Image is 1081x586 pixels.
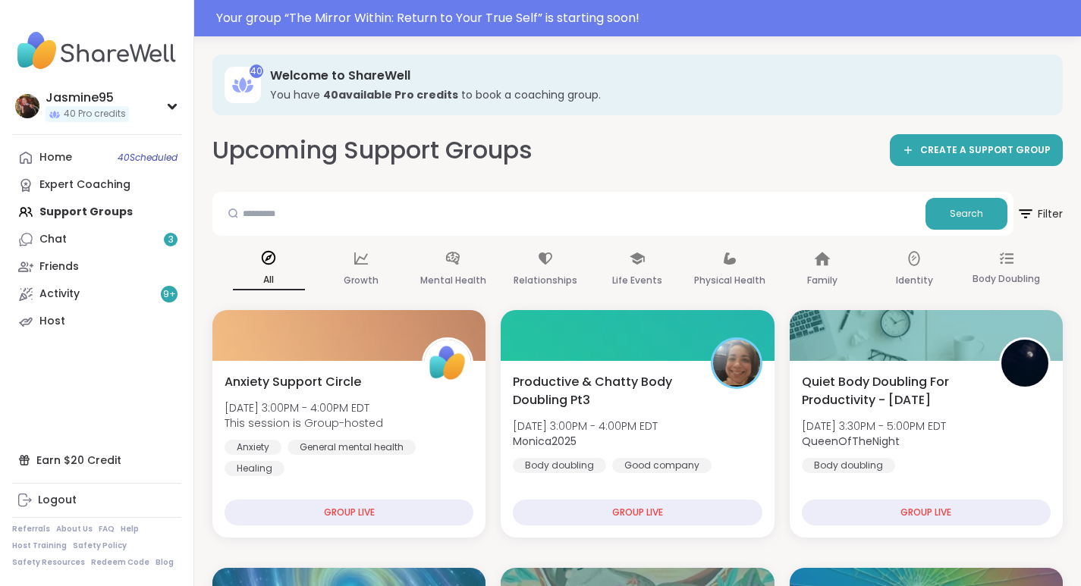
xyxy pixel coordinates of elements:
div: Chat [39,232,67,247]
div: Friends [39,259,79,274]
h3: You have to book a coaching group. [270,87,1042,102]
p: Life Events [612,271,662,290]
div: Your group “ The Mirror Within: Return to Your True Self ” is starting soon! [216,9,1072,27]
span: Quiet Body Doubling For Productivity - [DATE] [802,373,982,409]
span: [DATE] 3:30PM - 5:00PM EDT [802,418,946,434]
span: [DATE] 3:00PM - 4:00PM EDT [513,418,658,434]
div: General mental health [288,440,416,455]
a: Help [121,524,139,534]
span: Search [950,207,983,221]
a: Host [12,308,181,335]
b: Monica2025 [513,434,577,449]
p: All [233,271,305,290]
p: Physical Health [694,271,765,290]
div: Good company [612,458,712,473]
div: Jasmine95 [46,89,129,106]
span: Productive & Chatty Body Doubling Pt3 [513,373,693,409]
img: ShareWell [424,340,471,387]
div: GROUP LIVE [802,500,1051,525]
a: Friends [12,253,181,280]
span: 3 [168,233,174,246]
button: Search [925,198,1007,230]
h3: Welcome to ShareWell [270,67,1042,84]
img: Jasmine95 [15,94,39,118]
div: Body doubling [802,458,895,473]
a: Safety Policy [73,541,127,551]
span: CREATE A SUPPORT GROUP [920,144,1051,157]
a: About Us [56,524,93,534]
p: Growth [344,271,379,290]
a: Referrals [12,524,50,534]
a: Blog [156,557,174,568]
p: Family [807,271,837,290]
div: GROUP LIVE [513,500,762,525]
a: CREATE A SUPPORT GROUP [890,134,1063,166]
img: Monica2025 [713,340,760,387]
p: Body Doubling [973,270,1040,288]
span: 40 Pro credits [64,108,126,121]
b: QueenOfTheNight [802,434,900,449]
img: QueenOfTheNight [1001,340,1048,387]
p: Identity [896,271,933,290]
div: Expert Coaching [39,177,130,193]
div: Host [39,314,65,329]
div: Home [39,150,72,165]
span: 9 + [163,288,176,301]
a: Redeem Code [91,557,149,568]
div: Healing [225,461,284,476]
span: Anxiety Support Circle [225,373,361,391]
a: Logout [12,487,181,514]
span: [DATE] 3:00PM - 4:00PM EDT [225,400,383,415]
a: Activity9+ [12,280,181,308]
a: Safety Resources [12,557,85,568]
h2: Upcoming Support Groups [212,133,533,168]
img: ShareWell Nav Logo [12,24,181,77]
p: Mental Health [420,271,486,290]
div: GROUP LIVE [225,500,473,525]
div: Logout [38,493,77,508]
a: Host Training [12,541,67,551]
span: This session is Group-hosted [225,415,383,431]
div: Activity [39,287,80,302]
b: 40 available Pro credit s [323,87,458,102]
a: FAQ [99,524,115,534]
a: Expert Coaching [12,171,181,199]
button: Filter [1017,192,1063,236]
p: Relationships [514,271,577,290]
div: Earn $20 Credit [12,447,181,474]
span: Filter [1017,196,1063,232]
div: Body doubling [513,458,606,473]
div: 40 [250,64,263,78]
div: Anxiety [225,440,281,455]
a: Home40Scheduled [12,144,181,171]
a: Chat3 [12,226,181,253]
span: 40 Scheduled [118,152,178,164]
